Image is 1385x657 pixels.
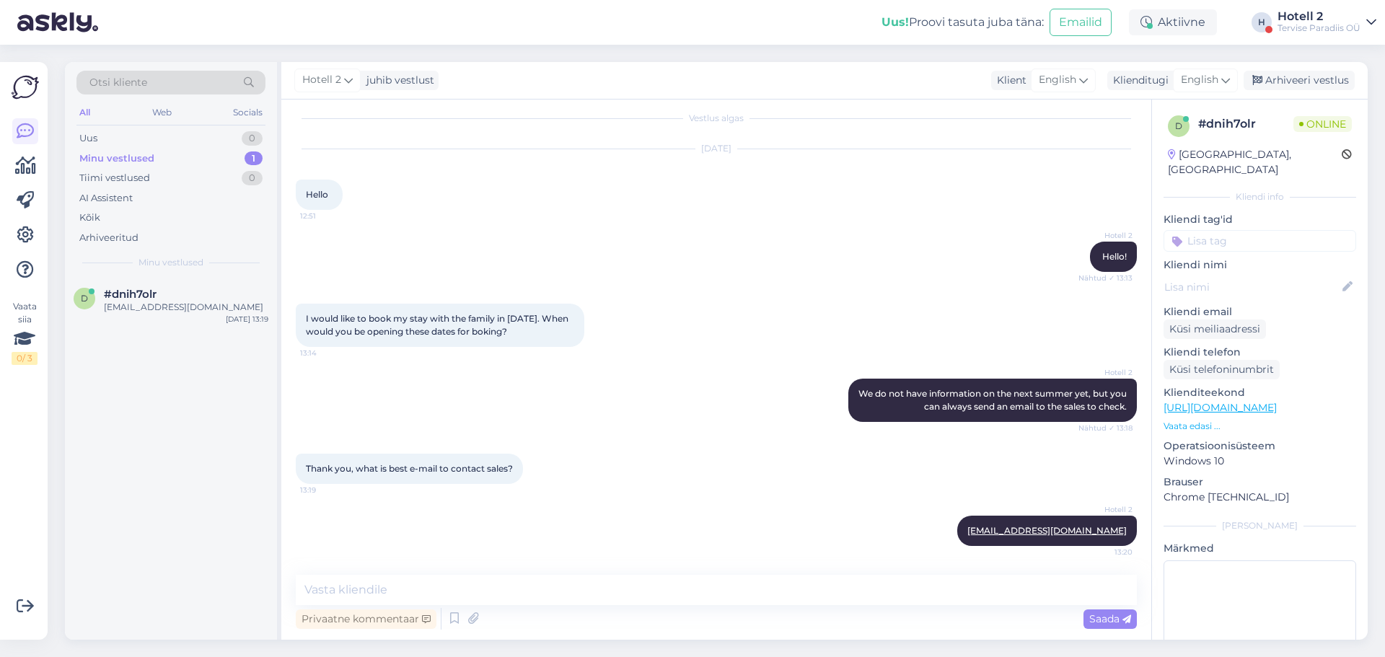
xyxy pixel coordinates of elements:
[79,191,133,206] div: AI Assistent
[1181,72,1218,88] span: English
[1164,190,1356,203] div: Kliendi info
[967,525,1127,536] a: [EMAIL_ADDRESS][DOMAIN_NAME]
[1078,504,1133,515] span: Hotell 2
[242,171,263,185] div: 0
[104,301,268,314] div: [EMAIL_ADDRESS][DOMAIN_NAME]
[1252,12,1272,32] div: H
[1164,475,1356,490] p: Brauser
[79,131,97,146] div: Uus
[1164,360,1280,379] div: Küsi telefoninumbrit
[858,388,1129,412] span: We do not have information on the next summer yet, but you can always send an email to the sales ...
[1164,490,1356,505] p: Chrome [TECHNICAL_ID]
[1164,230,1356,252] input: Lisa tag
[1164,454,1356,469] p: Windows 10
[104,288,157,301] span: #dnih7olr
[1164,420,1356,433] p: Vaata edasi ...
[1078,367,1133,378] span: Hotell 2
[245,151,263,166] div: 1
[226,314,268,325] div: [DATE] 13:19
[1164,385,1356,400] p: Klienditeekond
[1164,304,1356,319] p: Kliendi email
[1244,71,1355,90] div: Arhiveeri vestlus
[1168,147,1342,177] div: [GEOGRAPHIC_DATA], [GEOGRAPHIC_DATA]
[79,171,150,185] div: Tiimi vestlused
[230,103,265,122] div: Socials
[138,256,203,269] span: Minu vestlused
[89,75,147,90] span: Otsi kliente
[881,15,909,29] b: Uus!
[881,14,1044,31] div: Proovi tasuta juba täna:
[361,73,434,88] div: juhib vestlust
[306,313,571,337] span: I would like to book my stay with the family in [DATE]. When would you be opening these dates for...
[306,463,513,474] span: Thank you, what is best e-mail to contact sales?
[1164,519,1356,532] div: [PERSON_NAME]
[1089,612,1131,625] span: Saada
[1078,230,1133,241] span: Hotell 2
[242,131,263,146] div: 0
[76,103,93,122] div: All
[1164,438,1356,454] p: Operatsioonisüsteem
[1078,547,1133,557] span: 13:20
[296,609,436,629] div: Privaatne kommentaar
[1164,279,1340,295] input: Lisa nimi
[1107,73,1169,88] div: Klienditugi
[1278,11,1376,34] a: Hotell 2Tervise Paradiis OÜ
[1078,423,1133,433] span: Nähtud ✓ 13:18
[1198,115,1293,133] div: # dnih7olr
[302,72,341,88] span: Hotell 2
[1164,345,1356,360] p: Kliendi telefon
[1129,9,1217,35] div: Aktiivne
[991,73,1026,88] div: Klient
[1164,212,1356,227] p: Kliendi tag'id
[1078,273,1133,283] span: Nähtud ✓ 13:13
[296,112,1137,125] div: Vestlus algas
[1164,257,1356,273] p: Kliendi nimi
[300,211,354,221] span: 12:51
[306,189,328,200] span: Hello
[149,103,175,122] div: Web
[79,211,100,225] div: Kõik
[1164,541,1356,556] p: Märkmed
[1102,251,1127,262] span: Hello!
[1175,120,1182,131] span: d
[1164,319,1266,339] div: Küsi meiliaadressi
[12,300,38,365] div: Vaata siia
[81,293,88,304] span: d
[1293,116,1352,132] span: Online
[300,348,354,358] span: 13:14
[296,142,1137,155] div: [DATE]
[1050,9,1112,36] button: Emailid
[1278,22,1360,34] div: Tervise Paradiis OÜ
[1039,72,1076,88] span: English
[12,352,38,365] div: 0 / 3
[1278,11,1360,22] div: Hotell 2
[300,485,354,495] span: 13:19
[79,231,138,245] div: Arhiveeritud
[1164,401,1277,414] a: [URL][DOMAIN_NAME]
[12,74,39,101] img: Askly Logo
[79,151,154,166] div: Minu vestlused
